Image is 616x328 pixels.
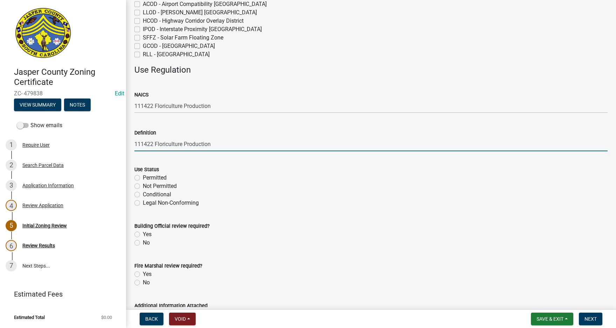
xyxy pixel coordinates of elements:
button: Next [579,313,602,325]
div: 2 [6,160,17,171]
div: Require User [22,143,50,147]
div: Review Results [22,243,55,248]
label: Yes [143,230,152,239]
span: Void [175,316,186,322]
label: Use Status [134,167,159,172]
label: NAICS [134,93,149,97]
label: Fire Marshal review required? [134,264,202,269]
label: GCOD - [GEOGRAPHIC_DATA] [143,42,215,50]
span: $0.00 [101,315,112,320]
label: RLL - [GEOGRAPHIC_DATA] [143,50,210,59]
label: HCOD - Highway Corridor Overlay District [143,17,244,25]
div: Search Parcel Data [22,163,64,168]
label: No [143,239,150,247]
div: Initial Zoning Review [22,223,67,228]
wm-modal-confirm: Notes [64,102,91,108]
button: Notes [64,99,91,111]
label: No [143,278,150,287]
button: Save & Exit [531,313,573,325]
span: ZC- 479838 [14,90,112,97]
label: Additional Information Attached [134,304,208,308]
button: Void [169,313,196,325]
div: 3 [6,180,17,191]
span: Estimated Total [14,315,45,320]
span: Back [145,316,158,322]
label: Show emails [17,121,62,130]
a: Edit [115,90,124,97]
img: Jasper County, South Carolina [14,7,72,60]
label: Definition [134,131,156,136]
label: Not Permitted [143,182,177,190]
label: LLOD - [PERSON_NAME] [GEOGRAPHIC_DATA] [143,8,257,17]
label: Building Official review required? [134,224,210,229]
div: Application Information [22,183,74,188]
label: IPOD - Interstate Proximity [GEOGRAPHIC_DATA] [143,25,262,34]
a: Estimated Fees [6,287,115,301]
div: Review Application [22,203,63,208]
div: 5 [6,220,17,231]
div: 7 [6,260,17,271]
div: 4 [6,200,17,211]
label: Permitted [143,174,167,182]
div: 1 [6,139,17,151]
div: 6 [6,240,17,251]
label: Legal Non-Conforming [143,199,199,207]
button: View Summary [14,99,61,111]
h4: Use Regulation [134,65,608,75]
h4: Jasper County Zoning Certificate [14,67,120,87]
span: Next [584,316,597,322]
label: Yes [143,270,152,278]
label: Conditional [143,190,171,199]
span: Save & Exit [537,316,563,322]
label: SFFZ - Solar Farm Floating Zone [143,34,223,42]
wm-modal-confirm: Edit Application Number [115,90,124,97]
wm-modal-confirm: Summary [14,102,61,108]
button: Back [140,313,163,325]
